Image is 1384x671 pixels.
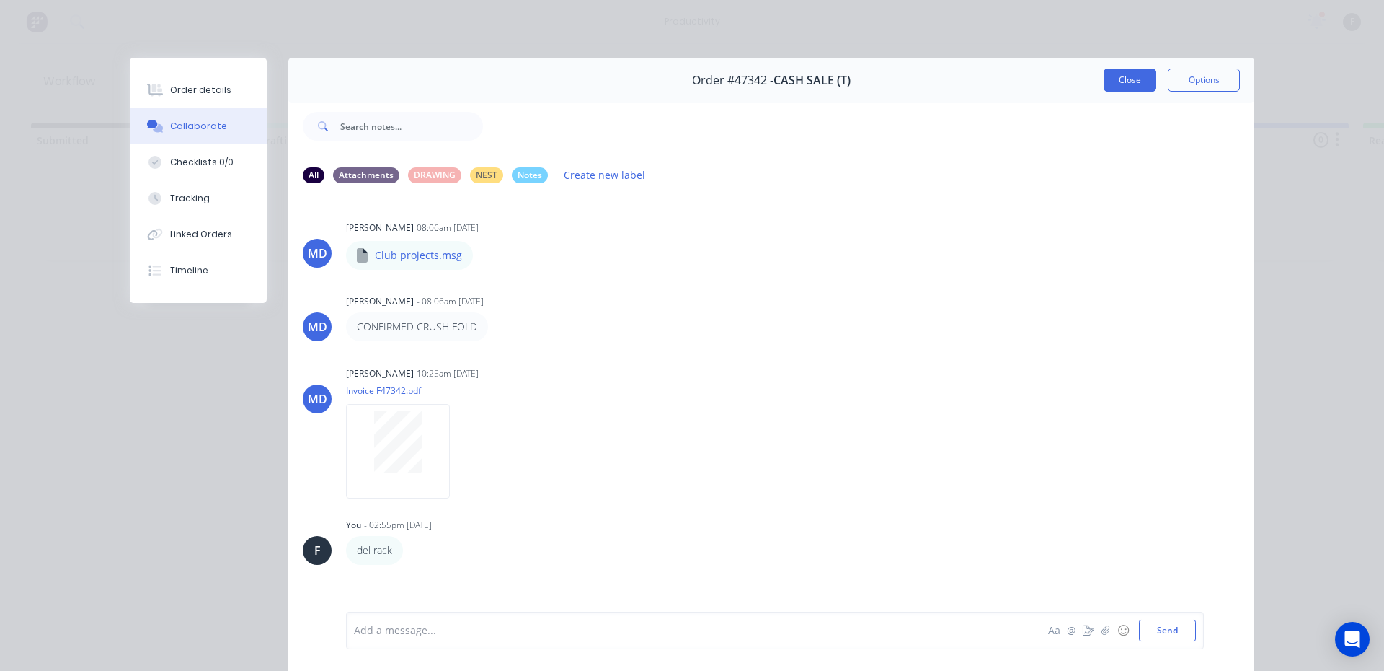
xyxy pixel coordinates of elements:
div: Order details [170,84,231,97]
div: Attachments [333,167,399,183]
div: Linked Orders [170,228,232,241]
button: Order details [130,72,267,108]
button: Collaborate [130,108,267,144]
div: Checklists 0/0 [170,156,234,169]
div: You [346,519,361,532]
button: Tracking [130,180,267,216]
button: @ [1063,622,1080,639]
p: Club projects.msg [375,248,462,263]
div: All [303,167,324,183]
div: F [314,542,321,559]
div: 10:25am [DATE] [417,367,479,380]
button: ☺ [1114,622,1132,639]
div: MD [308,390,327,408]
div: MD [308,245,327,262]
button: Aa [1045,622,1063,639]
span: CASH SALE (T) [773,74,851,87]
p: del rack [357,543,392,558]
div: [PERSON_NAME] [346,367,414,380]
div: [PERSON_NAME] [346,222,414,234]
p: Invoice F47342.pdf [346,385,464,397]
div: 08:06am [DATE] [417,222,479,234]
div: - 08:06am [DATE] [417,295,484,308]
button: Timeline [130,253,267,289]
span: Order #47342 - [692,74,773,87]
div: [PERSON_NAME] [346,295,414,308]
div: Notes [512,167,548,183]
input: Search notes... [340,112,483,141]
button: Send [1139,620,1196,641]
div: - 02:55pm [DATE] [364,519,432,532]
div: Tracking [170,192,210,205]
p: CONFIRMED CRUSH FOLD [357,320,477,334]
button: Linked Orders [130,216,267,253]
button: Close [1104,69,1156,92]
div: Collaborate [170,120,227,133]
button: Checklists 0/0 [130,144,267,180]
div: DRAWING [408,167,461,183]
button: Options [1168,69,1240,92]
div: MD [308,318,327,335]
div: NEST [470,167,503,183]
div: Open Intercom Messenger [1335,622,1370,657]
button: Create new label [556,165,653,185]
div: Timeline [170,264,208,277]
